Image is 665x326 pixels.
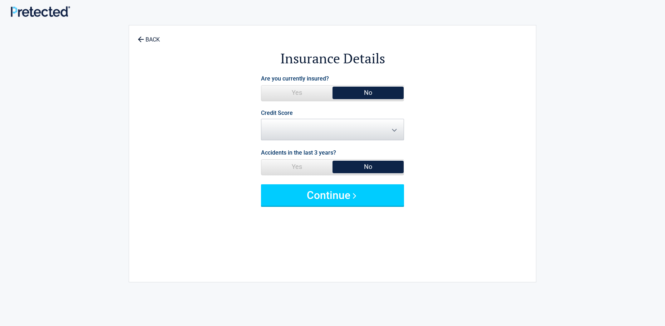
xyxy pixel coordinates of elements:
[332,160,404,174] span: No
[261,86,332,100] span: Yes
[11,6,70,17] img: Main Logo
[168,49,497,68] h2: Insurance Details
[332,86,404,100] span: No
[261,148,336,157] label: Accidents in the last 3 years?
[136,30,161,43] a: BACK
[261,74,329,83] label: Are you currently insured?
[261,184,404,206] button: Continue
[261,160,332,174] span: Yes
[261,110,293,116] label: Credit Score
